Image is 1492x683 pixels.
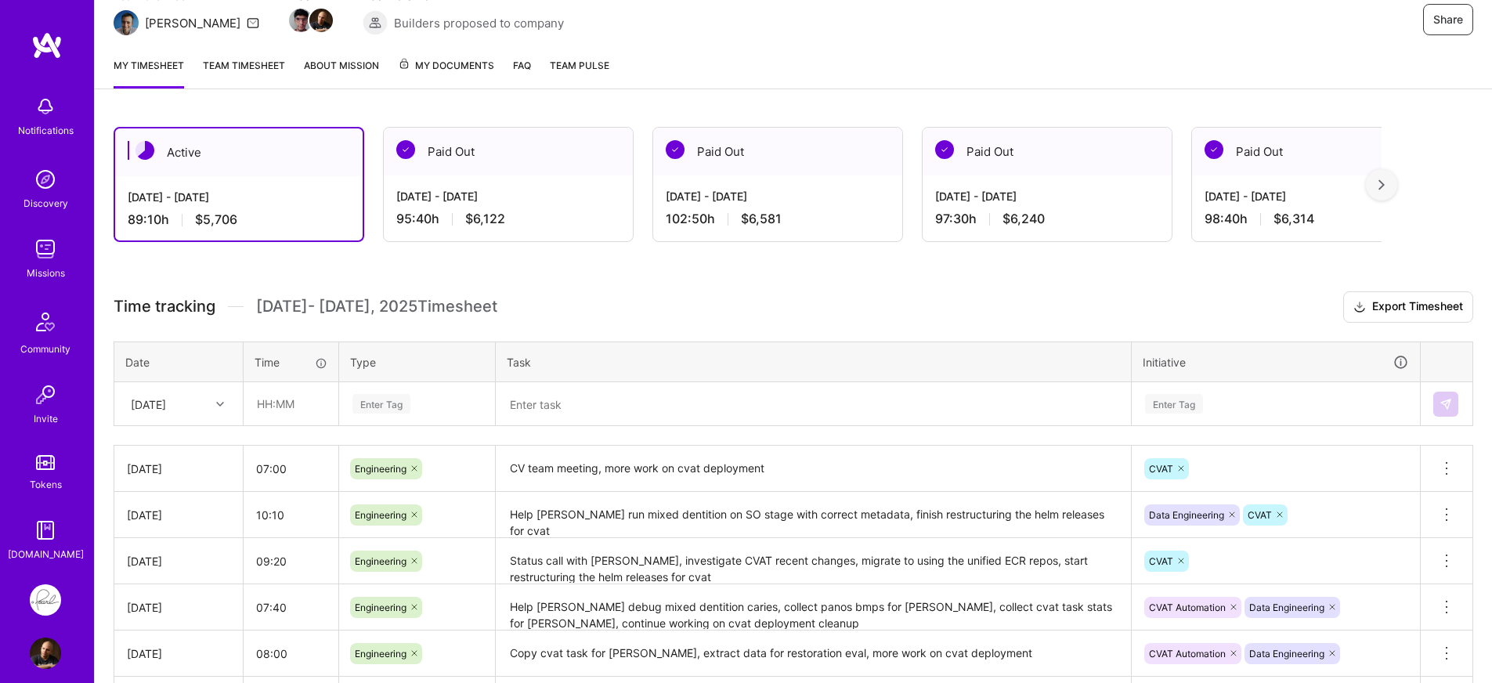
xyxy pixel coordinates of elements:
div: 98:40 h [1205,211,1429,227]
span: CVAT [1248,509,1272,521]
button: Share [1423,4,1473,35]
img: Team Architect [114,10,139,35]
img: Submit [1440,398,1452,410]
textarea: Status call with [PERSON_NAME], investigate CVAT recent changes, migrate to using the unified ECR... [497,540,1129,583]
span: Team Pulse [550,60,609,71]
textarea: Help [PERSON_NAME] debug mixed dentition caries, collect panos bmps for [PERSON_NAME], collect cv... [497,586,1129,629]
img: Builders proposed to company [363,10,388,35]
div: [DATE] - [DATE] [935,188,1159,204]
textarea: CV team meeting, more work on cvat deployment [497,447,1129,490]
a: FAQ [513,57,531,89]
div: [DATE] - [DATE] [666,188,890,204]
span: CVAT [1149,555,1173,567]
img: Paid Out [666,140,685,159]
img: tokens [36,455,55,470]
div: [DATE] [127,645,230,662]
img: Community [27,303,64,341]
a: User Avatar [26,638,65,669]
a: Team Member Avatar [311,7,331,34]
div: Tokens [30,476,62,493]
span: Engineering [355,648,406,660]
i: icon Download [1353,299,1366,316]
div: [DATE] - [DATE] [128,189,350,205]
span: Engineering [355,509,406,521]
div: Time [255,354,327,370]
div: [DATE] [127,599,230,616]
div: Paid Out [1192,128,1441,175]
textarea: Copy cvat task for [PERSON_NAME], extract data for restoration eval, more work on cvat deployment [497,632,1129,675]
div: 97:30 h [935,211,1159,227]
span: Data Engineering [1149,509,1224,521]
img: User Avatar [30,638,61,669]
th: Type [339,341,496,382]
img: Active [135,141,154,160]
div: [DATE] [127,553,230,569]
img: Pearl: ML Engineering Team [30,584,61,616]
span: Builders proposed to company [394,15,564,31]
span: Time tracking [114,297,215,316]
input: HH:MM [244,383,338,425]
span: $6,581 [741,211,782,227]
input: HH:MM [244,587,338,628]
a: My timesheet [114,57,184,89]
span: $6,122 [465,211,505,227]
div: Community [20,341,70,357]
span: [DATE] - [DATE] , 2025 Timesheet [256,297,497,316]
div: Notifications [18,122,74,139]
span: Engineering [355,463,406,475]
img: guide book [30,515,61,546]
div: Active [115,128,363,176]
textarea: Help [PERSON_NAME] run mixed dentition on SO stage with correct metadata, finish restructuring th... [497,493,1129,537]
div: 89:10 h [128,211,350,228]
a: Team timesheet [203,57,285,89]
span: Engineering [355,602,406,613]
img: Team Member Avatar [289,9,312,32]
div: Invite [34,410,58,427]
span: Data Engineering [1249,602,1324,613]
span: CVAT Automation [1149,648,1226,660]
a: Team Pulse [550,57,609,89]
a: My Documents [398,57,494,89]
img: right [1378,179,1385,190]
div: [DATE] [131,396,166,412]
span: CVAT Automation [1149,602,1226,613]
div: [DOMAIN_NAME] [8,546,84,562]
th: Task [496,341,1132,382]
input: HH:MM [244,448,338,490]
span: CVAT [1149,463,1173,475]
div: Discovery [23,195,68,211]
img: bell [30,91,61,122]
div: 102:50 h [666,211,890,227]
span: Engineering [355,555,406,567]
img: Paid Out [396,140,415,159]
img: Team Member Avatar [309,9,333,32]
div: Missions [27,265,65,281]
span: $5,706 [195,211,237,228]
th: Date [114,341,244,382]
span: Data Engineering [1249,648,1324,660]
div: [DATE] - [DATE] [1205,188,1429,204]
i: icon Mail [247,16,259,29]
div: Paid Out [653,128,902,175]
img: Paid Out [935,140,954,159]
input: HH:MM [244,494,338,536]
img: Invite [30,379,61,410]
img: Paid Out [1205,140,1223,159]
div: [DATE] - [DATE] [396,188,620,204]
div: [PERSON_NAME] [145,15,240,31]
div: Paid Out [384,128,633,175]
div: Enter Tag [1145,392,1203,416]
div: [DATE] [127,507,230,523]
input: HH:MM [244,633,338,674]
div: Initiative [1143,353,1409,371]
div: 95:40 h [396,211,620,227]
i: icon Chevron [216,400,224,408]
span: My Documents [398,57,494,74]
a: Pearl: ML Engineering Team [26,584,65,616]
a: About Mission [304,57,379,89]
img: discovery [30,164,61,195]
a: Team Member Avatar [291,7,311,34]
div: [DATE] [127,461,230,477]
img: logo [31,31,63,60]
img: teamwork [30,233,61,265]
